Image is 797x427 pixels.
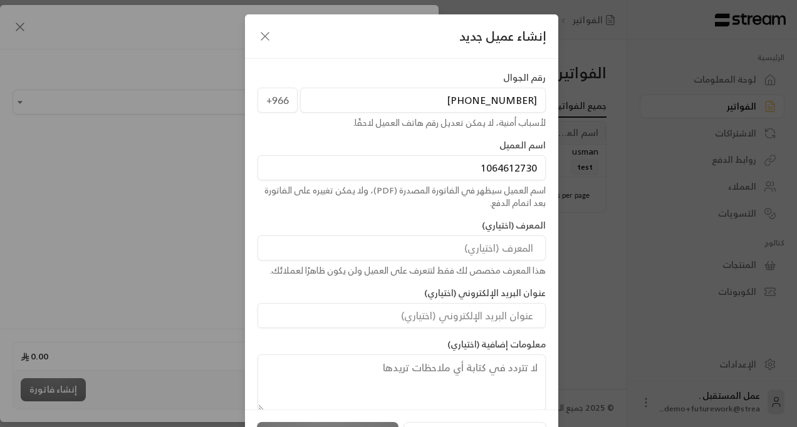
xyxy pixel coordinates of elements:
label: معلومات إضافية (اختياري) [447,338,546,351]
div: اسم العميل سيظهر في الفاتورة المصدرة (PDF)، ولا يمكن تغييره على الفاتورة بعد اتمام الدفع. [258,184,546,209]
input: اسم العميل [258,155,546,180]
label: اسم العميل [499,139,546,152]
label: عنوان البريد الإلكتروني (اختياري) [424,287,546,299]
input: رقم الجوال [300,88,546,113]
label: رقم الجوال [503,71,546,84]
input: عنوان البريد الإلكتروني (اختياري) [258,303,546,328]
input: المعرف (اختياري) [258,235,546,260]
div: لأسباب أمنية، لا يمكن تعديل رقم هاتف العميل لاحقًا. [258,116,546,129]
label: المعرف (اختياري) [482,219,546,232]
div: هذا المعرف مخصص لك فقط لتتعرف على العميل ولن يكون ظاهرًا لعملائك. [258,264,546,277]
span: +966 [258,88,298,113]
span: إنشاء عميل جديد [459,27,546,46]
